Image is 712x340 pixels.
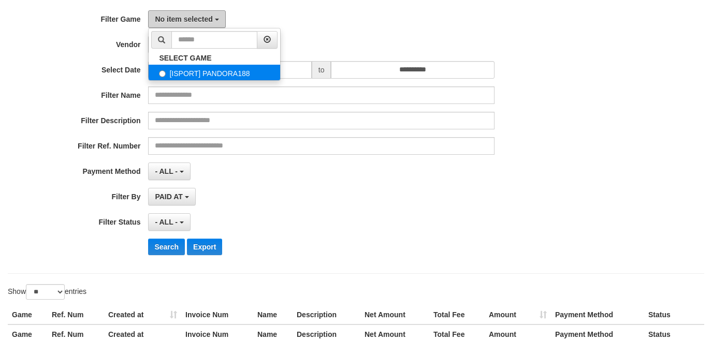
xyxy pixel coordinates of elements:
b: SELECT GAME [159,54,211,62]
button: - ALL - [148,162,190,180]
th: Total Fee [429,305,485,324]
th: Amount [485,305,551,324]
button: - ALL - [148,213,190,231]
button: Export [187,239,222,255]
label: Show entries [8,284,86,300]
th: Description [293,305,360,324]
th: Invoice Num [181,305,253,324]
th: Created at [104,305,181,324]
a: SELECT GAME [149,51,280,65]
select: Showentries [26,284,65,300]
span: - ALL - [155,167,178,175]
th: Payment Method [551,305,644,324]
span: No item selected [155,15,212,23]
span: to [312,61,331,79]
th: Name [253,305,293,324]
th: Status [644,305,704,324]
button: No item selected [148,10,225,28]
button: Search [148,239,185,255]
input: [ISPORT] PANDORA188 [159,70,166,77]
span: PAID AT [155,193,182,201]
th: Ref. Num [48,305,104,324]
label: [ISPORT] PANDORA188 [149,65,280,80]
button: PAID AT [148,188,195,205]
th: Net Amount [360,305,429,324]
span: - ALL - [155,218,178,226]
